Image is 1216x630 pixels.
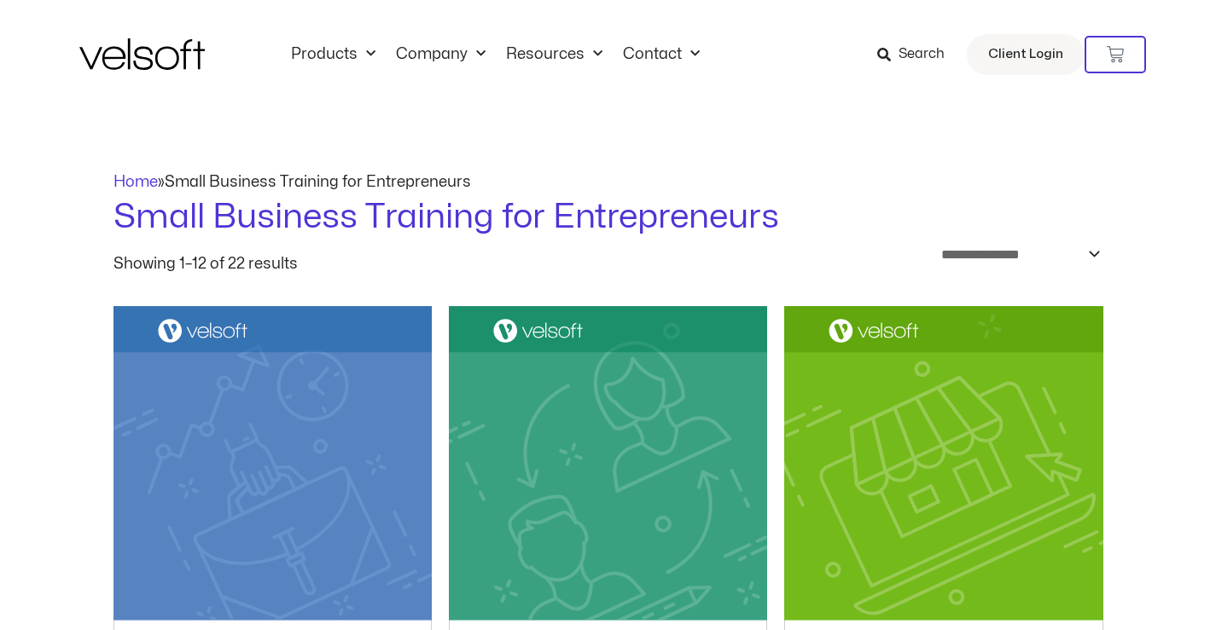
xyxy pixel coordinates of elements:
[899,43,945,66] span: Search
[967,34,1085,75] a: Client Login
[496,45,613,64] a: ResourcesMenu Toggle
[386,45,496,64] a: CompanyMenu Toggle
[281,45,710,64] nav: Menu
[113,175,471,189] span: »
[930,241,1103,268] select: Shop order
[281,45,386,64] a: ProductsMenu Toggle
[877,40,957,69] a: Search
[165,175,471,189] span: Small Business Training for Entrepreneurs
[988,43,1063,66] span: Client Login
[113,175,158,189] a: Home
[113,194,1103,241] h1: Small Business Training for Entrepreneurs
[79,38,205,70] img: Velsoft Training Materials
[113,257,298,272] p: Showing 1–12 of 22 results
[613,45,710,64] a: ContactMenu Toggle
